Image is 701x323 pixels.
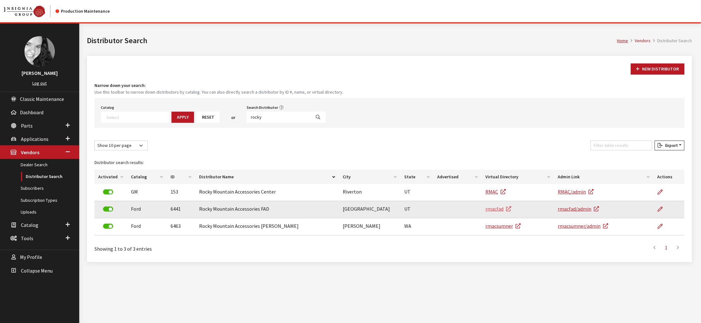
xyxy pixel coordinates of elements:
[591,141,652,150] input: Filter table results
[127,170,167,184] th: Catalog: activate to sort column ascending
[94,89,685,96] small: Use this toolbar to narrow down distributors by catalog. You can also directly search a distribut...
[400,170,433,184] th: State: activate to sort column ascending
[558,223,608,229] a: rmacsumner/admin
[339,201,400,218] td: [GEOGRAPHIC_DATA]
[400,218,433,235] td: WA
[4,6,45,17] img: Catalog Maintenance
[94,170,127,184] th: Activated: activate to sort column ascending
[4,5,55,17] a: Insignia Group logo
[94,241,336,253] div: Showing 1 to 3 of 3 entries
[24,36,55,67] img: Khrystal Dorton
[103,189,113,194] label: Deactivate Dealer
[197,112,220,123] button: Reset
[94,82,685,89] h4: Narrow down your search:
[196,218,339,235] td: Rocky Mountain Accessories [PERSON_NAME]
[101,112,169,123] span: Select
[485,206,511,212] a: rmacfad
[20,109,43,115] span: Dashboard
[127,184,167,201] td: GM
[172,112,194,123] button: Apply
[21,122,33,129] span: Parts
[400,184,433,201] td: UT
[339,218,400,235] td: [PERSON_NAME]
[400,201,433,218] td: UT
[485,188,506,195] a: RMAC
[107,114,169,120] textarea: Search
[196,184,339,201] td: Rocky Mountain Accessories Center
[6,69,73,77] h3: [PERSON_NAME]
[657,201,668,217] a: Edit Distributor
[21,267,53,274] span: Collapse Menu
[196,170,339,184] th: Distributor Name: activate to sort column descending
[558,206,599,212] a: rmacfad/admin
[21,235,33,241] span: Tools
[485,223,521,229] a: rmacsumner
[651,37,692,44] li: Distributor Search
[20,96,64,102] span: Classic Maintenance
[167,170,196,184] th: ID: activate to sort column ascending
[231,114,235,121] span: or
[558,188,594,195] a: RMAC/admin
[310,112,326,123] button: Search
[339,170,400,184] th: City: activate to sort column ascending
[661,241,672,254] a: 1
[103,224,113,229] label: Deactivate Dealer
[628,37,651,44] li: Vendors
[101,105,114,110] label: Catalog
[196,201,339,218] td: Rocky Mountain Accessories FAD
[167,218,196,235] td: 6463
[339,184,400,201] td: Riverton
[657,184,668,200] a: Edit Distributor
[653,170,685,184] th: Actions
[20,254,42,260] span: My Profile
[33,80,47,86] a: Log out
[247,105,278,110] label: Search Distributor
[21,149,39,156] span: Vendors
[433,170,482,184] th: Advertised: activate to sort column ascending
[21,222,38,228] span: Catalog
[167,201,196,218] td: 6441
[554,170,653,184] th: Admin Link: activate to sort column ascending
[87,35,617,46] h1: Distributor Search
[127,218,167,235] td: Ford
[631,63,685,75] button: New Distributor
[127,201,167,218] td: Ford
[55,8,110,15] div: Production Maintenance
[655,141,685,150] button: Export
[247,112,311,123] input: Search
[167,184,196,201] td: 153
[94,155,685,170] caption: Distributor search results:
[657,218,668,234] a: Edit Distributor
[21,136,49,142] span: Applications
[482,170,554,184] th: Virtual Directory: activate to sort column ascending
[103,207,113,212] label: Deactivate Dealer
[617,38,628,43] a: Home
[663,142,678,148] span: Export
